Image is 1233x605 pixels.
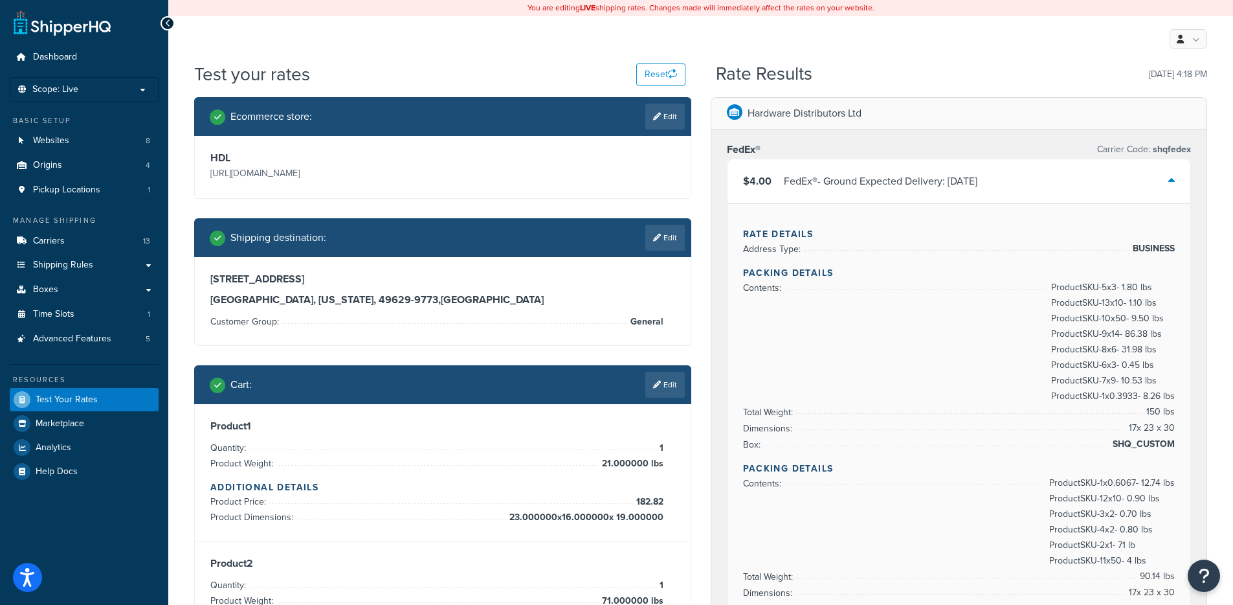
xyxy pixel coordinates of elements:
[10,327,159,351] a: Advanced Features5
[10,178,159,202] a: Pickup Locations1
[33,135,69,146] span: Websites
[210,293,675,306] h3: [GEOGRAPHIC_DATA], [US_STATE], 49629-9773 , [GEOGRAPHIC_DATA]
[506,510,663,525] span: 23.000000 x 16.000000 x 19.000000
[10,253,159,277] a: Shipping Rules
[10,302,159,326] li: Time Slots
[10,436,159,459] a: Analytics
[210,273,675,286] h3: [STREET_ADDRESS]
[10,129,159,153] a: Websites8
[33,236,65,247] span: Carriers
[645,372,685,398] a: Edit
[10,374,159,385] div: Resources
[645,225,685,251] a: Edit
[1109,437,1175,452] span: SHQ_CUSTOM
[230,379,252,391] h2: Cart :
[36,394,98,405] span: Test Your Rates
[10,229,159,253] a: Carriers13
[743,174,772,188] span: $4.00
[727,143,761,156] h3: FedEx®
[230,111,312,122] h2: Ecommerce store :
[636,63,685,86] button: Reset
[210,457,276,470] span: Product Weight:
[33,309,74,320] span: Time Slots
[1149,65,1207,84] p: [DATE] 4:18 PM
[10,460,159,483] a: Help Docs
[210,315,282,328] span: Customer Group:
[210,557,675,570] h3: Product 2
[10,154,159,177] li: Origins
[36,418,84,429] span: Marketplace
[743,281,784,295] span: Contents:
[784,172,977,190] div: FedEx® - Ground Expected Delivery: [DATE]
[1046,475,1175,569] span: Product SKU-1 x 0.6067 - 12.74 lbs Product SKU-12 x 10 - 0.90 lbs Product SKU-3 x 2 - 0.70 lbs Pr...
[10,45,159,69] a: Dashboard
[743,438,764,451] span: Box:
[210,578,249,592] span: Quantity:
[230,232,326,244] h2: Shipping destination :
[10,129,159,153] li: Websites
[10,229,159,253] li: Carriers
[210,165,439,183] p: [URL][DOMAIN_NAME]
[743,422,795,435] span: Dimensions:
[716,64,812,84] h2: Rate Results
[210,495,269,508] span: Product Price:
[210,481,675,494] h4: Additional Details
[10,412,159,435] a: Marketplace
[210,510,296,524] span: Product Dimensions:
[148,309,150,320] span: 1
[743,227,1175,241] h4: Rate Details
[33,52,77,63] span: Dashboard
[1129,241,1175,257] span: BUSINESS
[743,242,804,256] span: Address Type:
[36,466,78,477] span: Help Docs
[748,104,861,122] p: Hardware Distributors Ltd
[10,278,159,302] li: Boxes
[10,215,159,226] div: Manage Shipping
[1150,143,1191,156] span: shqfedex
[32,84,78,95] span: Scope: Live
[627,314,663,330] span: General
[599,456,663,472] span: 21.000000 lbs
[580,2,595,14] b: LIVE
[146,135,150,146] span: 8
[148,185,150,196] span: 1
[633,494,663,510] span: 182.82
[10,302,159,326] a: Time Slots1
[645,104,685,130] a: Edit
[33,284,58,295] span: Boxes
[10,388,159,411] a: Test Your Rates
[1188,560,1220,592] button: Open Resource Center
[1143,404,1175,420] span: 150 lbs
[743,462,1175,475] h4: Packing Details
[146,334,150,345] span: 5
[743,586,795,600] span: Dimensions:
[1097,141,1191,159] p: Carrier Code:
[146,160,150,171] span: 4
[36,442,71,453] span: Analytics
[743,477,784,490] span: Contents:
[656,440,663,456] span: 1
[656,578,663,593] span: 1
[1126,585,1175,600] span: 17 x 23 x 30
[194,62,310,87] h1: Test your rates
[33,185,100,196] span: Pickup Locations
[10,327,159,351] li: Advanced Features
[33,334,111,345] span: Advanced Features
[10,178,159,202] li: Pickup Locations
[1137,569,1175,584] span: 90.14 lbs
[210,152,439,165] h3: HDL
[10,154,159,177] a: Origins4
[33,260,93,271] span: Shipping Rules
[1126,420,1175,436] span: 17 x 23 x 30
[1048,280,1175,404] span: Product SKU-5 x 3 - 1.80 lbs Product SKU-13 x 10 - 1.10 lbs Product SKU-10 x 50 - 9.50 lbs Produc...
[10,115,159,126] div: Basic Setup
[743,405,796,419] span: Total Weight:
[210,441,249,455] span: Quantity:
[743,570,796,584] span: Total Weight:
